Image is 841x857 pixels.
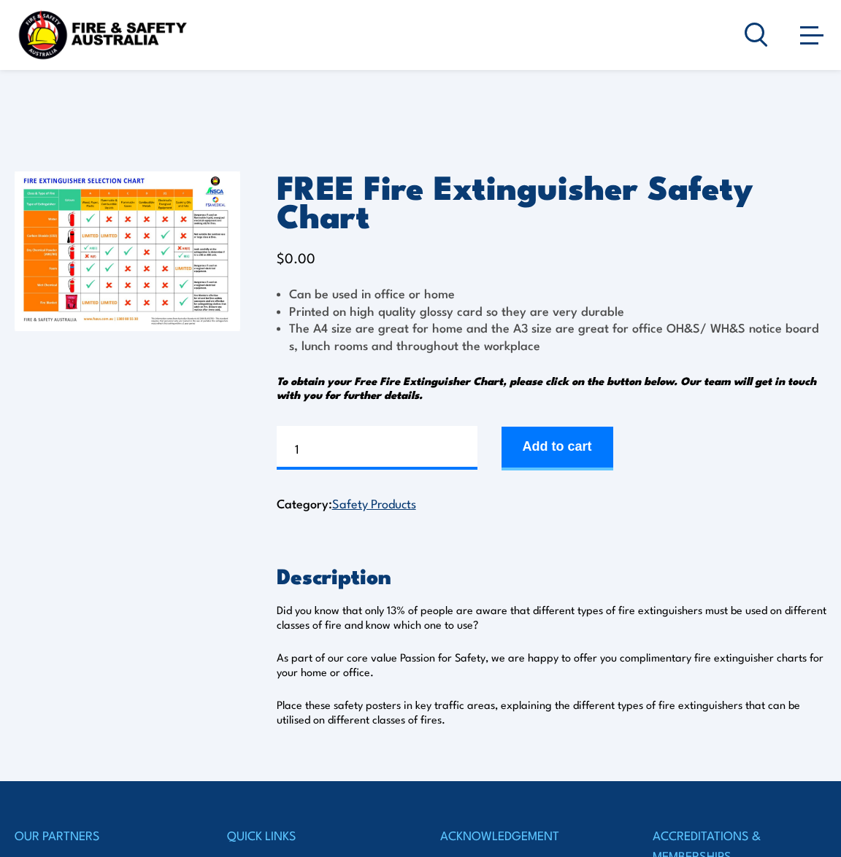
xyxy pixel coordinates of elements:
p: Place these safety posters in key traffic areas, explaining the different types of fire extinguis... [277,697,826,726]
input: Product quantity [277,426,477,470]
li: Printed on high quality glossy card so they are very durable [277,302,826,319]
span: Category: [277,494,416,512]
img: FREE Fire Extinguisher Safety Chart [15,171,240,331]
bdi: 0.00 [277,247,315,267]
li: Can be used in office or home [277,284,826,301]
li: The A4 size are great for home and the A3 size are great for office OH&S/ WH&S notice boards, lun... [277,319,826,353]
p: As part of our core value Passion for Safety, we are happy to offer you complimentary fire exting... [277,650,826,679]
h2: Description [277,565,826,584]
button: Add to cart [502,427,613,470]
h1: FREE Fire Extinguisher Safety Chart [277,171,826,228]
h4: QUICK LINKS [227,825,401,845]
h4: ACKNOWLEDGEMENT [440,825,614,845]
h4: OUR PARTNERS [15,825,188,845]
span: $ [277,247,285,267]
a: Safety Products [332,494,416,511]
em: To obtain your Free Fire Extinguisher Chart, please click on the button below. Our team will get ... [277,372,816,403]
p: Did you know that only 13% of people are aware that different types of fire extinguishers must be... [277,602,826,632]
